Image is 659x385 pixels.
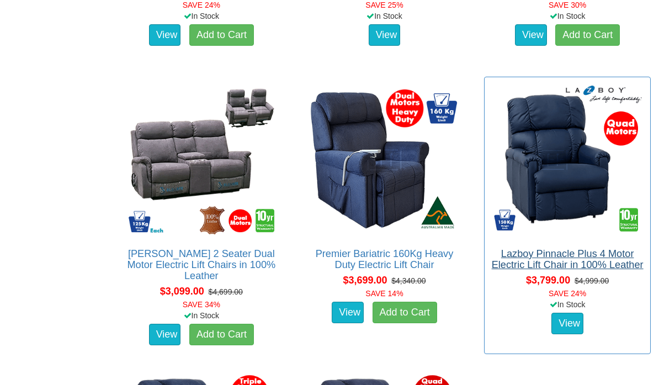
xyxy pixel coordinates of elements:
[124,83,279,237] img: Dalton 2 Seater Dual Motor Electric Lift Chairs in 100% Leather
[116,10,287,22] div: In Stock
[482,299,653,310] div: In Stock
[183,1,220,9] font: SAVE 24%
[549,289,586,298] font: SAVE 24%
[490,83,645,237] img: Lazboy Pinnacle Plus 4 Motor Electric Lift Chair in 100% Leather
[209,287,243,296] del: $4,699.00
[551,313,583,335] a: View
[555,24,620,46] a: Add to Cart
[307,83,462,237] img: Premier Bariatric 160Kg Heavy Duty Electric Lift Chair
[549,1,586,9] font: SAVE 30%
[365,289,403,298] font: SAVE 14%
[116,310,287,321] div: In Stock
[299,10,470,22] div: In Stock
[149,24,181,46] a: View
[149,324,181,346] a: View
[343,275,387,286] span: $3,699.00
[332,302,364,324] a: View
[526,275,570,286] span: $3,799.00
[369,24,401,46] a: View
[482,10,653,22] div: In Stock
[575,276,609,285] del: $4,999.00
[127,248,275,281] a: [PERSON_NAME] 2 Seater Dual Motor Electric Lift Chairs in 100% Leather
[316,248,454,270] a: Premier Bariatric 160Kg Heavy Duty Electric Lift Chair
[189,24,254,46] a: Add to Cart
[189,324,254,346] a: Add to Cart
[515,24,547,46] a: View
[492,248,644,270] a: Lazboy Pinnacle Plus 4 Motor Electric Lift Chair in 100% Leather
[365,1,403,9] font: SAVE 25%
[373,302,437,324] a: Add to Cart
[391,276,426,285] del: $4,340.00
[160,286,204,297] span: $3,099.00
[183,300,220,309] font: SAVE 34%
